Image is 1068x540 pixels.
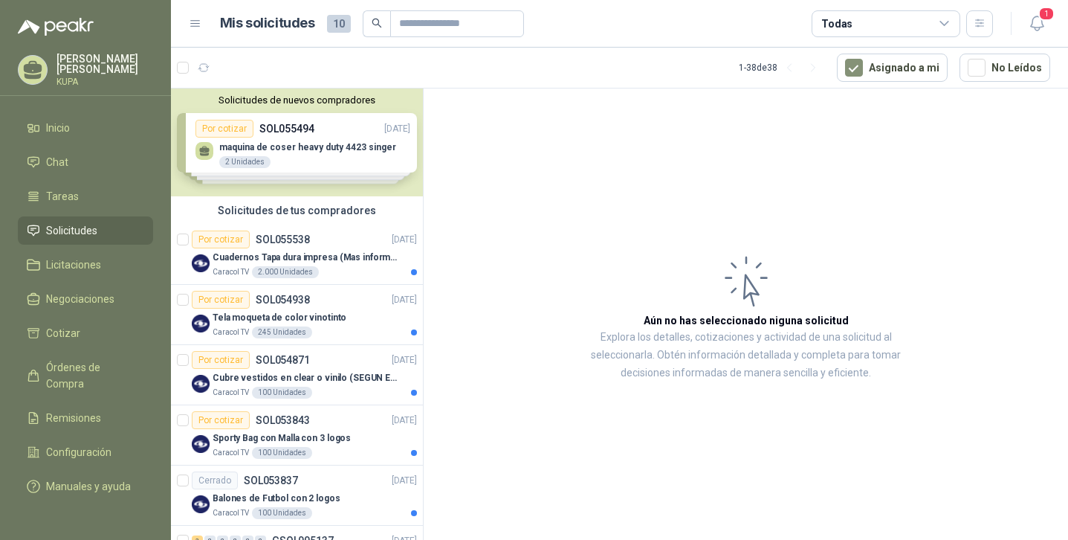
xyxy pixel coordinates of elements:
button: 1 [1023,10,1050,37]
img: Company Logo [192,435,210,453]
div: Por cotizar [192,231,250,248]
p: [DATE] [392,353,417,367]
h3: Aún no has seleccionado niguna solicitud [644,312,849,329]
a: Negociaciones [18,285,153,313]
p: Cuadernos Tapa dura impresa (Mas informacion en el adjunto) [213,251,398,265]
a: Configuración [18,438,153,466]
p: [DATE] [392,293,417,307]
span: Negociaciones [46,291,114,307]
p: [PERSON_NAME] [PERSON_NAME] [56,54,153,74]
span: Inicio [46,120,70,136]
img: Company Logo [192,495,210,513]
div: 1 - 38 de 38 [739,56,825,80]
div: Por cotizar [192,411,250,429]
p: Explora los detalles, cotizaciones y actividad de una solicitud al seleccionarla. Obtén informaci... [572,329,919,382]
a: Manuales y ayuda [18,472,153,501]
p: Caracol TV [213,507,249,519]
span: Licitaciones [46,257,101,273]
span: Manuales y ayuda [46,478,131,495]
a: Por cotizarSOL053843[DATE] Company LogoSporty Bag con Malla con 3 logosCaracol TV100 Unidades [171,405,423,466]
div: Solicitudes de nuevos compradoresPor cotizarSOL055494[DATE] maquina de coser heavy duty 4423 sing... [171,89,423,196]
span: search [372,18,382,28]
p: SOL053837 [244,475,298,486]
img: Company Logo [192,375,210,393]
a: Órdenes de Compra [18,353,153,398]
p: Cubre vestidos en clear o vinilo (SEGUN ESPECIFICACIONES DEL ADJUNTO) [213,371,398,385]
a: Por cotizarSOL054938[DATE] Company LogoTela moqueta de color vinotintoCaracol TV245 Unidades [171,285,423,345]
button: Solicitudes de nuevos compradores [177,94,417,106]
p: SOL054938 [256,295,310,305]
p: Tela moqueta de color vinotinto [213,311,346,325]
a: Tareas [18,182,153,210]
div: Por cotizar [192,351,250,369]
div: 100 Unidades [252,507,312,519]
span: 10 [327,15,351,33]
img: Logo peakr [18,18,94,36]
img: Company Logo [192,254,210,272]
div: Cerrado [192,472,238,489]
a: Remisiones [18,404,153,432]
p: [DATE] [392,233,417,247]
a: CerradoSOL053837[DATE] Company LogoBalones de Futbol con 2 logosCaracol TV100 Unidades [171,466,423,526]
button: No Leídos [959,54,1050,82]
div: Todas [821,16,852,32]
button: Asignado a mi [837,54,948,82]
a: Licitaciones [18,251,153,279]
span: Tareas [46,188,79,205]
p: [DATE] [392,414,417,428]
div: 245 Unidades [252,327,312,338]
p: Caracol TV [213,387,249,399]
span: Chat [46,154,68,170]
span: Configuración [46,444,111,460]
p: SOL054871 [256,355,310,365]
img: Company Logo [192,315,210,332]
div: Por cotizar [192,291,250,309]
p: Caracol TV [213,447,249,459]
a: Inicio [18,114,153,142]
p: [DATE] [392,474,417,488]
div: 2.000 Unidades [252,266,319,278]
p: Balones de Futbol con 2 logos [213,492,340,506]
a: Cotizar [18,319,153,347]
span: Cotizar [46,325,80,341]
p: Caracol TV [213,266,249,278]
a: Por cotizarSOL055538[DATE] Company LogoCuadernos Tapa dura impresa (Mas informacion en el adjunto... [171,225,423,285]
h1: Mis solicitudes [220,13,315,34]
p: Sporty Bag con Malla con 3 logos [213,431,351,446]
div: Solicitudes de tus compradores [171,196,423,225]
div: 100 Unidades [252,447,312,459]
p: SOL055538 [256,234,310,245]
span: 1 [1038,7,1055,21]
a: Solicitudes [18,216,153,245]
span: Solicitudes [46,222,97,239]
p: KUPA [56,77,153,86]
p: Caracol TV [213,327,249,338]
span: Remisiones [46,410,101,426]
a: Chat [18,148,153,176]
p: SOL053843 [256,415,310,425]
div: 100 Unidades [252,387,312,399]
span: Órdenes de Compra [46,359,139,392]
a: Por cotizarSOL054871[DATE] Company LogoCubre vestidos en clear o vinilo (SEGUN ESPECIFICACIONES D... [171,345,423,405]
